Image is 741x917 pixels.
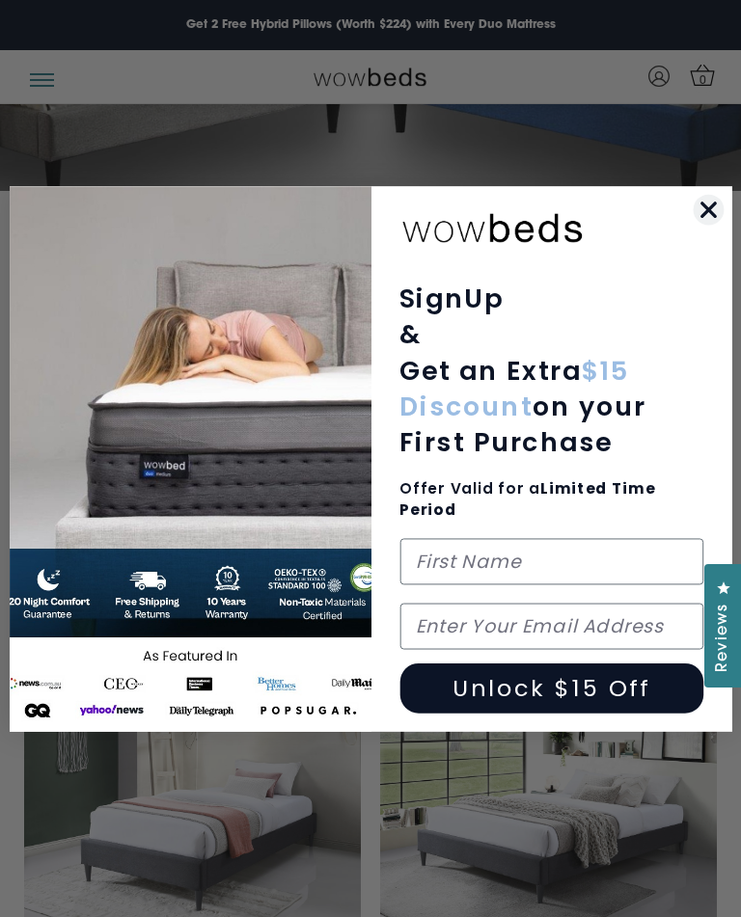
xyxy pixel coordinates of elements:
span: & [399,316,422,352]
button: Unlock $15 Off [399,663,703,714]
span: Reviews [711,604,736,672]
input: Enter Your Email Address [399,604,703,650]
span: Get an Extra on your First Purchase [399,352,645,461]
span: $15 Discount [399,352,630,424]
span: Offer Valid for a [399,478,655,520]
img: wowbeds-logo-2 [399,200,585,253]
button: Close dialog [692,193,725,226]
input: First Name [399,538,703,584]
span: Limited Time Period [399,478,655,520]
img: 654b37c0-041b-4dc1-9035-2cedd1fa2a67.jpeg [10,186,370,732]
span: SignUp [399,280,504,315]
